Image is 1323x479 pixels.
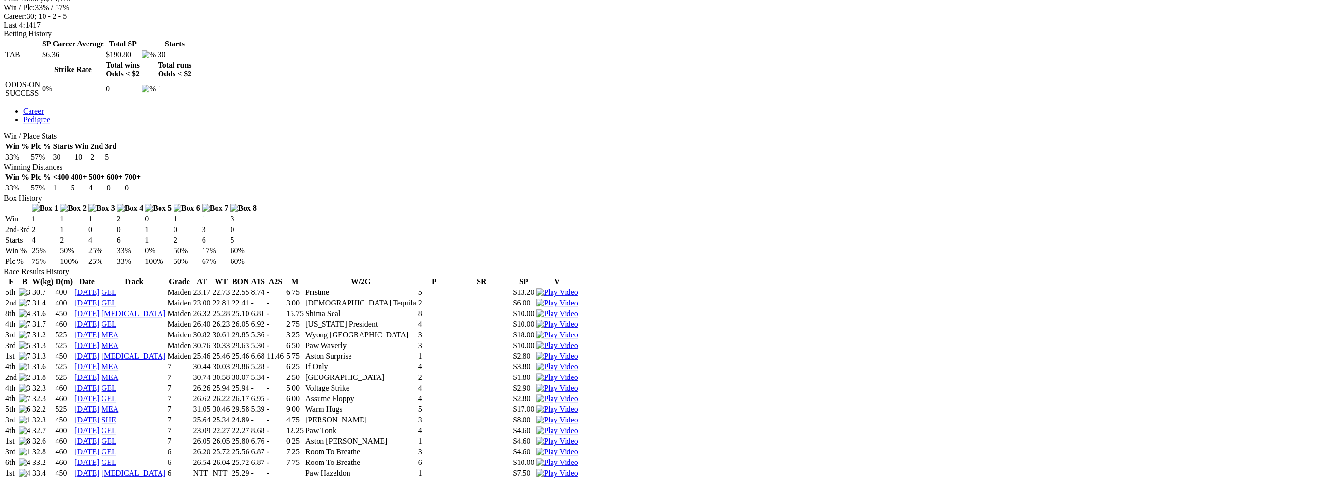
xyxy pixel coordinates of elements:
[31,235,59,245] td: 4
[536,448,578,456] a: Watch Replay on Watchdog
[32,309,54,319] td: 31.6
[250,288,265,297] td: 8.74
[5,235,30,245] td: Starts
[145,204,172,213] img: Box 5
[5,277,17,287] th: F
[19,309,30,318] img: 4
[167,341,192,350] td: Maiden
[59,257,87,266] td: 100%
[19,448,30,456] img: 1
[536,320,578,329] img: Play Video
[74,309,100,318] a: [DATE]
[512,341,535,350] td: $10.00
[266,319,285,329] td: -
[512,277,535,287] th: SP
[74,142,89,151] th: Win
[88,257,116,266] td: 25%
[106,173,123,182] th: 600+
[19,405,30,414] img: 6
[74,394,100,403] a: [DATE]
[19,458,30,467] img: 4
[74,331,100,339] a: [DATE]
[5,341,17,350] td: 3rd
[230,204,257,213] img: Box 8
[174,204,200,213] img: Box 6
[102,320,116,328] a: GEL
[31,246,59,256] td: 25%
[512,309,535,319] td: $10.00
[4,132,1319,141] div: Win / Place Stats
[74,373,100,381] a: [DATE]
[52,173,69,182] th: <400
[286,309,304,319] td: 15.75
[88,235,116,245] td: 4
[192,298,211,308] td: 23.00
[202,257,229,266] td: 67%
[286,277,304,287] th: M
[536,437,578,445] a: Watch Replay on Watchdog
[55,298,73,308] td: 400
[4,3,1319,12] div: 33% / 57%
[74,277,100,287] th: Date
[173,235,201,245] td: 2
[305,319,417,329] td: [US_STATE] President
[167,298,192,308] td: Maiden
[266,277,285,287] th: A2S
[536,331,578,339] img: Play Video
[305,341,417,350] td: Paw Waverly
[30,183,51,193] td: 57%
[4,21,1319,29] div: 1417
[19,299,30,307] img: 7
[5,298,17,308] td: 2nd
[124,173,141,182] th: 700+
[192,288,211,297] td: 23.17
[536,426,578,435] img: Play Video
[173,246,201,256] td: 50%
[173,214,201,224] td: 1
[59,225,87,234] td: 1
[74,299,100,307] a: [DATE]
[74,341,100,349] a: [DATE]
[212,330,230,340] td: 30.61
[102,416,116,424] a: SHE
[266,330,285,340] td: -
[104,142,117,151] th: 3rd
[536,363,578,371] a: Watch Replay on Watchdog
[32,298,54,308] td: 31.4
[305,277,417,287] th: W/2G
[74,405,100,413] a: [DATE]
[536,320,578,328] a: Watch Replay on Watchdog
[305,298,417,308] td: [DEMOGRAPHIC_DATA] Tequila
[102,341,119,349] a: MEA
[250,341,265,350] td: 5.30
[74,416,100,424] a: [DATE]
[212,288,230,297] td: 22.73
[74,352,100,360] a: [DATE]
[266,298,285,308] td: -
[31,225,59,234] td: 2
[305,330,417,340] td: Wyong [GEOGRAPHIC_DATA]
[536,437,578,446] img: Play Video
[536,394,578,403] img: Play Video
[19,394,30,403] img: 7
[167,309,192,319] td: Maiden
[42,60,104,79] th: Strike Rate
[536,394,578,403] a: Watch Replay on Watchdog
[230,235,257,245] td: 5
[32,341,54,350] td: 31.3
[192,330,211,340] td: 30.82
[212,298,230,308] td: 22.81
[145,225,172,234] td: 1
[4,163,1319,172] div: Winning Distances
[231,298,249,308] td: 22.41
[32,330,54,340] td: 31.2
[116,214,144,224] td: 2
[55,351,73,361] td: 450
[157,39,192,49] th: Starts
[55,288,73,297] td: 400
[55,277,73,287] th: D(m)
[536,352,578,361] img: Play Video
[250,330,265,340] td: 5.36
[145,235,172,245] td: 1
[105,60,140,79] th: Total wins Odds < $2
